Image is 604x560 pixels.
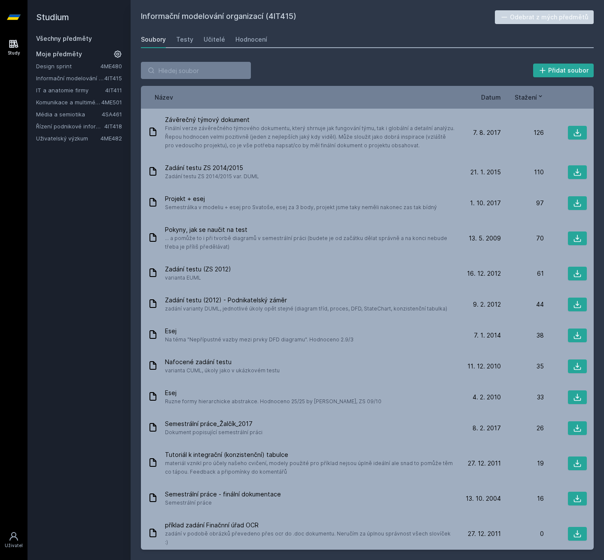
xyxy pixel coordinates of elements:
[470,199,501,207] span: 1. 10. 2017
[495,10,594,24] button: Odebrat z mých předmětů
[501,234,544,243] div: 70
[165,116,455,124] span: Závěrečný týmový dokument
[469,234,501,243] span: 13. 5. 2009
[235,35,267,44] div: Hodnocení
[501,269,544,278] div: 61
[204,35,225,44] div: Učitelé
[165,530,455,547] span: zadání v podobě obrázků převedeno přes ocr do .doc dokumentu. Neručím za úplnou správnost všech s...
[468,459,501,468] span: 27. 12. 2011
[141,62,251,79] input: Hledej soubor
[165,195,437,203] span: Projekt + esej
[165,327,354,335] span: Esej
[165,172,259,181] span: Zadání testu ZS 2014/2015 var. DUML
[470,168,501,177] span: 21. 1. 2015
[165,459,455,476] span: materiál vznikl pro účely našeho cvičení, modely použité pro příklad nejsou úplně ideální ale sna...
[501,362,544,371] div: 35
[165,304,447,313] span: zadání varianty DUML, jednotlivé úkoly opět stejné (diagram tříd, proces, DFD, StateChart, konzis...
[473,424,501,432] span: 8. 2. 2017
[2,527,26,553] a: Uživatel
[102,111,122,118] a: 4SA461
[101,135,122,142] a: 4ME482
[204,31,225,48] a: Učitelé
[501,459,544,468] div: 19
[165,296,447,304] span: Zadání testu (2012) - Podnikatelský záměr
[501,128,544,137] div: 126
[165,274,231,282] span: varianta EUML
[165,265,231,274] span: Zadání testu (ZS 2012)
[165,225,455,234] span: Pokyny, jak se naučit na test
[533,64,594,77] button: Přidat soubor
[467,362,501,371] span: 11. 12. 2010
[101,99,122,106] a: 4ME501
[176,31,193,48] a: Testy
[501,393,544,402] div: 33
[165,450,455,459] span: Tutoriál k integrační (konzistenční) tabulce
[165,389,381,397] span: Esej
[165,234,455,251] span: ... a pomůže to i při tvorbě diagramů v semestrální práci (budete je od začátku dělat správně a n...
[501,300,544,309] div: 44
[36,134,101,143] a: Uživatelský výzkum
[165,124,455,150] span: Finální verze závěrečného týmového dokumentu, který shrnuje jak fungování týmu, tak i globální a ...
[36,98,101,107] a: Komunikace a multimédia
[501,530,544,538] div: 0
[36,35,92,42] a: Všechny předměty
[481,93,501,102] button: Datum
[8,50,20,56] div: Study
[501,168,544,177] div: 110
[165,164,259,172] span: Zadání testu ZS 2014/2015
[165,521,455,530] span: příklad zadání Finačnní úřad OCR
[165,490,281,499] span: Semestrální práce - finální dokumentace
[36,86,105,94] a: IT a anatomie firmy
[141,31,166,48] a: Soubory
[474,331,501,340] span: 7. 1. 2014
[468,530,501,538] span: 27. 12. 2011
[235,31,267,48] a: Hodnocení
[36,50,82,58] span: Moje předměty
[501,199,544,207] div: 97
[501,331,544,340] div: 38
[5,542,23,549] div: Uživatel
[165,335,354,344] span: Na téma "Nepřípustné vazby mezi prvky DFD diagramu". Hodnoceno 2.9/3
[36,110,102,119] a: Média a semiotika
[466,494,501,503] span: 13. 10. 2004
[165,420,262,428] span: Semestrální práce_Žalčík_2017
[515,93,537,102] span: Stažení
[165,358,280,366] span: Nafocené zadání testu
[165,428,262,437] span: Dokument popisující semestrální práci
[36,62,101,70] a: Design sprint
[165,397,381,406] span: Ruzne formy hierarchicke abstrakce. Hodnoceno 25/25 by [PERSON_NAME], ZS 09/10
[515,93,544,102] button: Stažení
[104,75,122,82] a: 4IT415
[104,123,122,130] a: 4IT418
[165,203,437,212] span: Semestrálka v modeliu + esej pro Svatoše, esej za 3 body, projekt jsme taky neměli nakonec zas ta...
[36,122,104,131] a: Řízení podnikové informatiky
[176,35,193,44] div: Testy
[155,93,173,102] button: Název
[501,494,544,503] div: 16
[2,34,26,61] a: Study
[473,300,501,309] span: 9. 2. 2012
[467,269,501,278] span: 16. 12. 2012
[105,87,122,94] a: 4IT411
[165,499,281,507] span: Semestrální práce
[101,63,122,70] a: 4ME480
[473,128,501,137] span: 7. 8. 2017
[165,366,280,375] span: varianta CUML, úkoly jako v ukázkovém testu
[36,74,104,82] a: Informační modelování organizací
[473,393,501,402] span: 4. 2. 2010
[501,424,544,432] div: 26
[141,35,166,44] div: Soubory
[141,10,495,24] h2: Informační modelování organizací (4IT415)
